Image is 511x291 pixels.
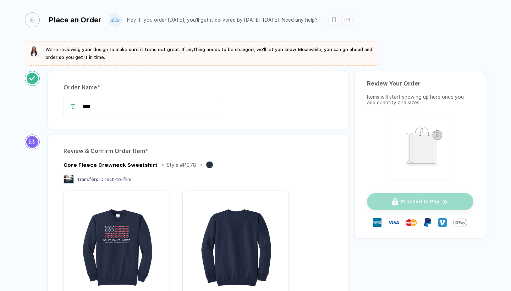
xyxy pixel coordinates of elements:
[438,218,447,227] img: Venmo
[391,123,450,174] img: shopping_bag.png
[166,162,196,168] div: Style # PC78
[406,217,417,228] img: master-card
[29,46,40,57] img: sophie
[100,177,131,182] span: Direct-to-film
[64,145,332,157] div: Review & Confirm Order Item
[367,94,473,105] div: Items will start showing up here once you add quantity and sizes.
[64,162,158,168] div: Core Fleece Crewneck Sweatshirt
[373,218,381,227] img: express
[77,177,99,182] span: Transfers :
[64,82,332,93] div: Order Name
[423,218,432,227] img: Paypal
[45,47,372,60] span: We're reviewing your design to make sure it turns out great. If anything needs to be changed, we'...
[109,14,121,26] img: user profile
[49,16,101,24] div: Place an Order
[367,80,473,87] div: Review Your Order
[127,17,318,23] div: Hey! If you order [DATE], you'll get it delivered by [DATE]–[DATE]. Need any help?
[29,46,375,61] button: We're reviewing your design to make sure it turns out great. If anything needs to be changed, we'...
[64,175,74,184] img: Transfers
[388,217,399,228] img: visa
[453,215,467,230] img: GPay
